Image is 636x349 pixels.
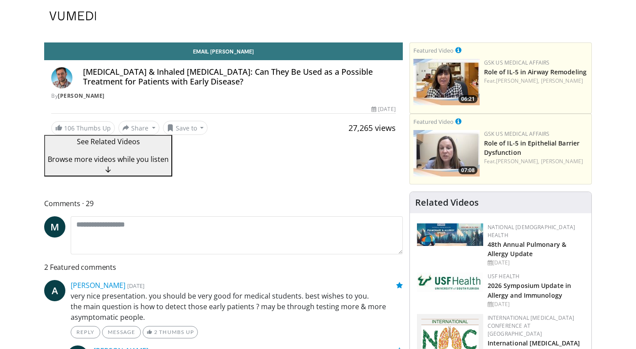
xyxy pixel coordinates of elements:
[143,326,198,338] a: 2 Thumbs Up
[127,282,144,290] small: [DATE]
[484,59,550,66] a: GSK US Medical Affairs
[488,223,575,239] a: National [DEMOGRAPHIC_DATA] Health
[415,197,479,208] h4: Related Videos
[496,157,539,165] a: [PERSON_NAME],
[154,329,158,335] span: 2
[44,198,403,209] span: Comments 29
[413,46,454,54] small: Featured Video
[455,116,462,126] a: This is paid for by GSK US Medical Affairs
[417,272,483,292] img: 6ba8804a-8538-4002-95e7-a8f8012d4a11.png.150x105_q85_autocrop_double_scale_upscale_version-0.2.jpg
[484,77,588,85] div: Feat.
[163,121,208,135] button: Save to
[484,157,588,165] div: Feat.
[44,135,172,176] button: See Related Videos Browse more videos while you listen
[348,123,396,133] span: 27,265 views
[71,326,100,338] a: Reply
[413,59,480,105] a: 06:21
[49,12,96,20] img: VuMedi Logo
[51,121,115,135] a: 106 Thumbs Up
[44,216,65,238] a: M
[48,136,169,147] p: See Related Videos
[413,59,480,105] img: c5059ee8-8c1c-4b79-af0f-b6fd60368875.png.150x105_q85_crop-smart_upscale.jpg
[413,130,480,176] a: 07:08
[44,261,403,273] span: 2 Featured comments
[51,67,72,88] img: Avatar
[488,240,566,258] a: 48th Annual Pulmonary & Allergy Update
[413,130,480,176] img: 83368e75-cbec-4bae-ae28-7281c4be03a9.png.150x105_q85_crop-smart_upscale.jpg
[458,95,477,103] span: 06:21
[83,67,396,86] h4: [MEDICAL_DATA] & Inhaled [MEDICAL_DATA]: Can They Be Used as a Possible Treatment for Patients wi...
[488,272,520,280] a: USF Health
[417,223,483,246] img: b90f5d12-84c1-472e-b843-5cad6c7ef911.jpg.150x105_q85_autocrop_double_scale_upscale_version-0.2.jpg
[484,139,579,157] a: Role of IL-5 in Epithelial Barrier Dysfunction
[496,77,539,84] a: [PERSON_NAME],
[44,280,65,301] a: A
[488,281,571,299] a: 2026 Symposium Update in Allergy and Immunology
[48,154,169,164] span: Browse more videos while you listen
[541,77,583,84] a: [PERSON_NAME]
[484,130,550,138] a: GSK US Medical Affairs
[71,280,125,290] a: [PERSON_NAME]
[371,105,395,113] div: [DATE]
[64,124,75,132] span: 106
[102,326,141,338] a: Message
[58,92,105,100] a: [PERSON_NAME]
[541,157,583,165] a: [PERSON_NAME]
[44,42,403,60] a: Email [PERSON_NAME]
[413,118,454,126] small: Featured Video
[488,314,575,337] a: International [MEDICAL_DATA] Conference at [GEOGRAPHIC_DATA]
[455,45,462,55] a: This is paid for by GSK US Medical Affairs
[488,300,584,308] div: [DATE]
[51,92,396,100] div: By
[488,259,584,267] div: [DATE]
[71,291,403,322] p: very nice presentation. you should be very good for medical students. best wishes to you. the mai...
[458,166,477,174] span: 07:08
[484,68,587,76] a: Role of IL-5 in Airway Remodeling
[118,121,159,135] button: Share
